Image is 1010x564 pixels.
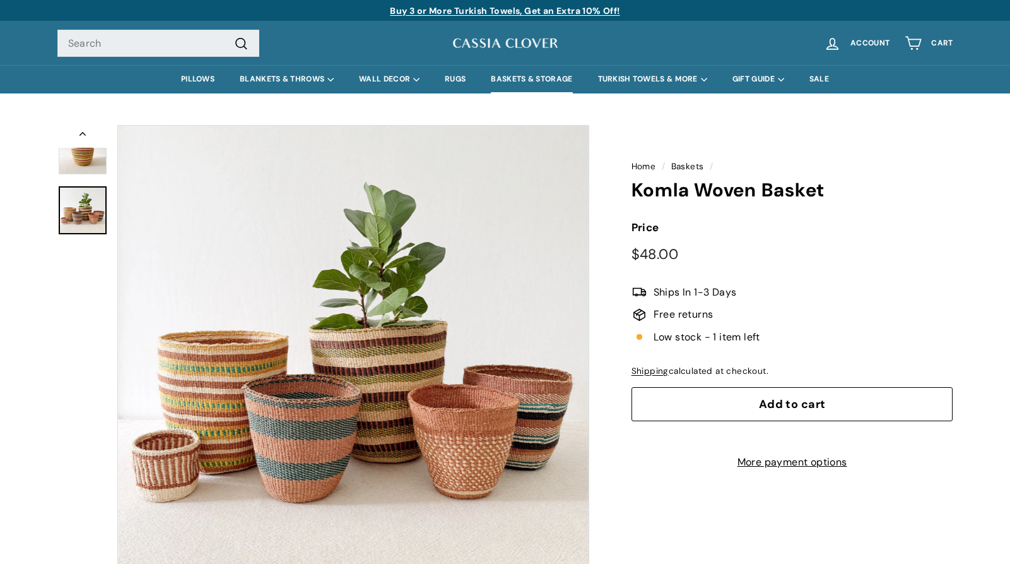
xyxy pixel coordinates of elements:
[654,306,713,323] span: Free returns
[478,65,585,93] a: BASKETS & STORAGE
[631,364,953,378] div: calculated at checkout.
[654,329,760,345] span: Low stock - 1 item left
[797,65,842,93] a: SALE
[346,65,432,93] summary: WALL DECOR
[816,25,897,62] a: Account
[631,454,953,471] a: More payment options
[57,30,259,57] input: Search
[671,161,704,172] a: Baskets
[390,5,620,16] a: Buy 3 or More Turkish Towels, Get an Extra 10% Off!
[227,65,346,93] summary: BLANKETS & THROWS
[654,284,737,301] span: Ships In 1-3 Days
[707,161,716,172] span: /
[32,65,978,93] div: Primary
[631,180,953,201] h1: Komla Woven Basket
[585,65,720,93] summary: TURKISH TOWELS & MORE
[631,219,953,236] label: Price
[631,161,656,172] a: Home
[897,25,960,62] a: Cart
[931,39,953,47] span: Cart
[59,126,107,174] img: Komla Woven Basket
[659,161,668,172] span: /
[57,125,108,148] button: Previous
[168,65,227,93] a: PILLOWS
[850,39,890,47] span: Account
[720,65,797,93] summary: GIFT GUIDE
[631,160,953,174] nav: breadcrumbs
[631,245,678,263] span: $48.00
[631,366,669,376] a: Shipping
[759,397,826,412] span: Add to cart
[59,186,107,234] a: Komla Woven Basket
[432,65,478,93] a: RUGS
[631,387,953,421] button: Add to cart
